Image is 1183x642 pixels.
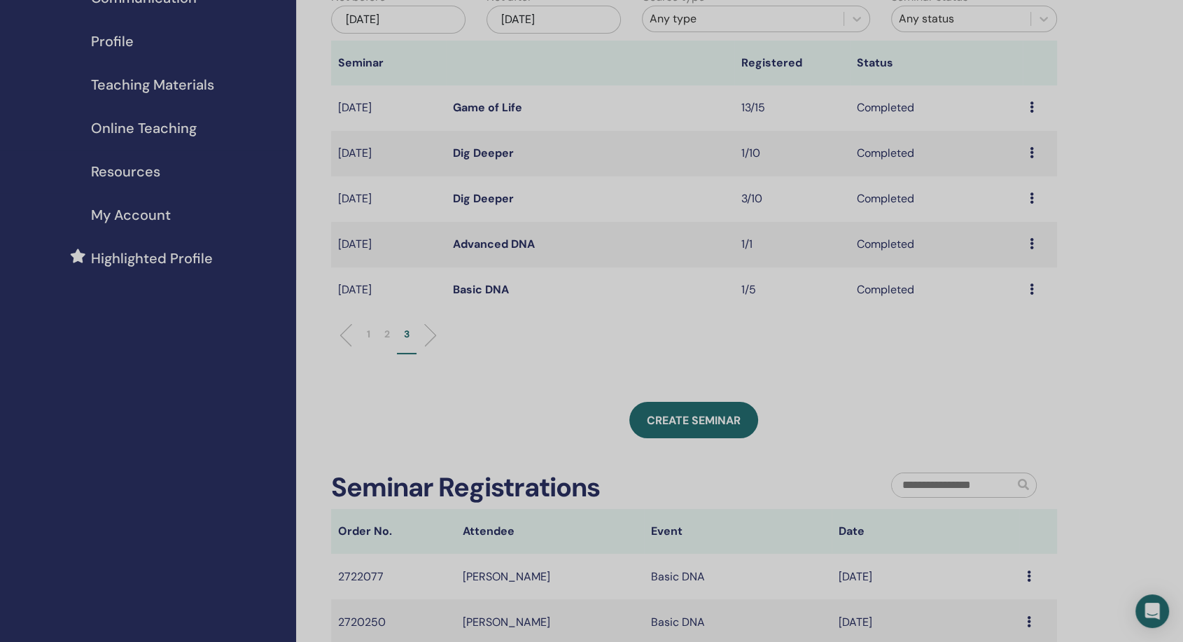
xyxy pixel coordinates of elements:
[850,131,1023,176] td: Completed
[384,327,390,342] p: 2
[91,31,134,52] span: Profile
[629,402,758,438] a: Create seminar
[91,248,213,269] span: Highlighted Profile
[331,6,465,34] div: [DATE]
[453,100,522,115] a: Game of Life
[91,161,160,182] span: Resources
[734,41,850,85] th: Registered
[331,85,447,131] td: [DATE]
[331,267,447,313] td: [DATE]
[453,191,514,206] a: Dig Deeper
[650,11,836,27] div: Any type
[453,146,514,160] a: Dig Deeper
[331,176,447,222] td: [DATE]
[850,176,1023,222] td: Completed
[832,554,1019,599] td: [DATE]
[331,472,601,504] h2: Seminar Registrations
[647,413,741,428] span: Create seminar
[734,176,850,222] td: 3/10
[456,509,643,554] th: Attendee
[850,41,1023,85] th: Status
[1135,594,1169,628] div: Open Intercom Messenger
[850,267,1023,313] td: Completed
[331,554,456,599] td: 2722077
[486,6,621,34] div: [DATE]
[850,85,1023,131] td: Completed
[453,282,509,297] a: Basic DNA
[456,554,643,599] td: [PERSON_NAME]
[734,267,850,313] td: 1/5
[331,509,456,554] th: Order No.
[331,41,447,85] th: Seminar
[644,554,832,599] td: Basic DNA
[734,131,850,176] td: 1/10
[367,327,370,342] p: 1
[91,118,197,139] span: Online Teaching
[453,237,535,251] a: Advanced DNA
[899,11,1023,27] div: Any status
[331,131,447,176] td: [DATE]
[644,509,832,554] th: Event
[331,222,447,267] td: [DATE]
[734,85,850,131] td: 13/15
[91,74,214,95] span: Teaching Materials
[404,327,409,342] p: 3
[734,222,850,267] td: 1/1
[91,204,171,225] span: My Account
[832,509,1019,554] th: Date
[850,222,1023,267] td: Completed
